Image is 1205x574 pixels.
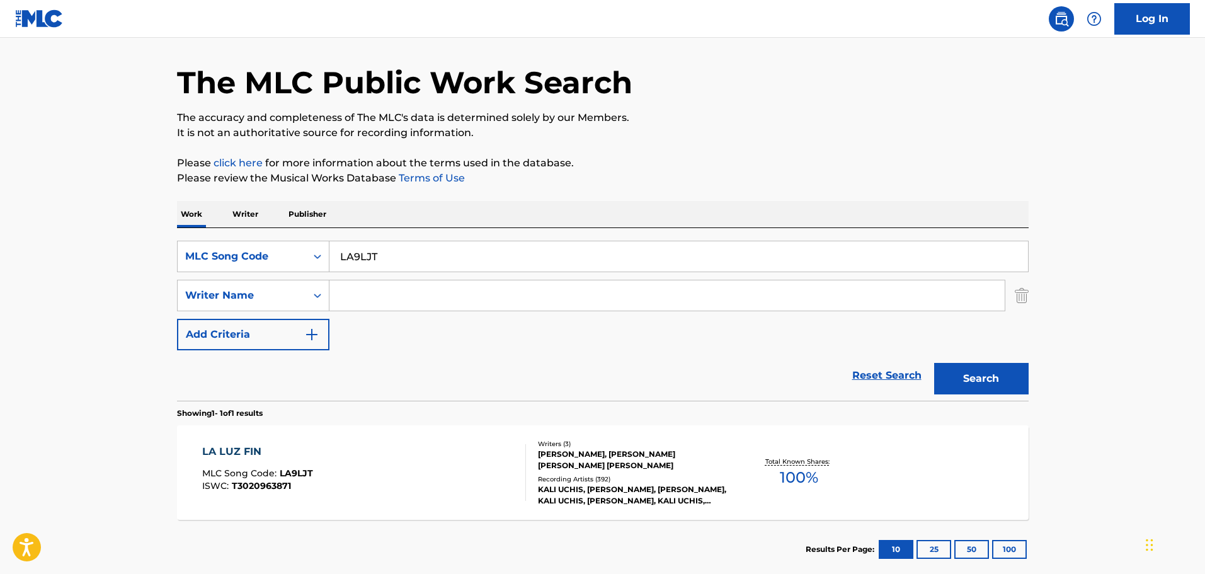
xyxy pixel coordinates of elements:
img: Delete Criterion [1015,280,1029,311]
a: Terms of Use [396,172,465,184]
div: Writer Name [185,288,299,303]
p: Publisher [285,201,330,227]
p: The accuracy and completeness of The MLC's data is determined solely by our Members. [177,110,1029,125]
a: Public Search [1049,6,1074,32]
p: Please review the Musical Works Database [177,171,1029,186]
div: Drag [1146,526,1153,564]
span: 100 % [780,466,818,489]
p: Total Known Shares: [765,457,833,466]
img: search [1054,11,1069,26]
img: help [1087,11,1102,26]
form: Search Form [177,241,1029,401]
button: 25 [917,540,951,559]
p: Results Per Page: [806,544,877,555]
span: ISWC : [202,480,232,491]
p: Writer [229,201,262,227]
button: 10 [879,540,913,559]
p: Showing 1 - 1 of 1 results [177,408,263,419]
div: KALI UCHIS, [PERSON_NAME], [PERSON_NAME], KALI UCHIS, [PERSON_NAME], KALI UCHIS, [PERSON_NAME], K... [538,484,728,507]
h1: The MLC Public Work Search [177,64,632,101]
button: 50 [954,540,989,559]
button: Search [934,363,1029,394]
p: It is not an authoritative source for recording information. [177,125,1029,141]
p: Work [177,201,206,227]
iframe: Chat Widget [1142,514,1205,574]
div: Help [1082,6,1107,32]
div: LA LUZ FIN [202,444,313,459]
div: [PERSON_NAME], [PERSON_NAME] [PERSON_NAME] [PERSON_NAME] [538,449,728,471]
div: Writers ( 3 ) [538,439,728,449]
span: T3020963871 [232,480,291,491]
img: MLC Logo [15,9,64,28]
p: Please for more information about the terms used in the database. [177,156,1029,171]
img: 9d2ae6d4665cec9f34b9.svg [304,327,319,342]
button: Add Criteria [177,319,329,350]
a: Log In [1114,3,1190,35]
button: 100 [992,540,1027,559]
a: Reset Search [846,362,928,389]
a: click here [214,157,263,169]
span: MLC Song Code : [202,468,280,479]
a: LA LUZ FINMLC Song Code:LA9LJTISWC:T3020963871Writers (3)[PERSON_NAME], [PERSON_NAME] [PERSON_NAM... [177,425,1029,520]
div: Recording Artists ( 392 ) [538,474,728,484]
div: MLC Song Code [185,249,299,264]
span: LA9LJT [280,468,313,479]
